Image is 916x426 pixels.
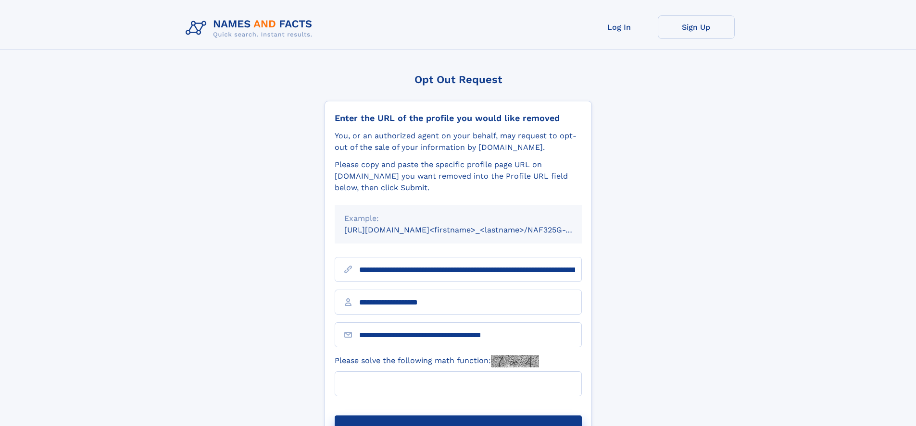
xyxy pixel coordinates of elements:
[335,159,582,194] div: Please copy and paste the specific profile page URL on [DOMAIN_NAME] you want removed into the Pr...
[335,130,582,153] div: You, or an authorized agent on your behalf, may request to opt-out of the sale of your informatio...
[344,225,600,234] small: [URL][DOMAIN_NAME]<firstname>_<lastname>/NAF325G-xxxxxxxx
[581,15,658,39] a: Log In
[335,355,539,367] label: Please solve the following math function:
[182,15,320,41] img: Logo Names and Facts
[658,15,735,39] a: Sign Up
[325,73,592,85] div: Opt Out Request
[344,213,572,224] div: Example:
[335,113,582,123] div: Enter the URL of the profile you would like removed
